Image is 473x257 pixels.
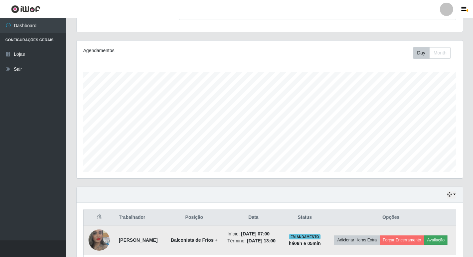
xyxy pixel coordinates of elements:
strong: Balconista de Frios + [171,237,217,243]
button: Adicionar Horas Extra [334,235,380,245]
div: Agendamentos [83,47,233,54]
button: Month [429,47,451,59]
button: Avaliação [424,235,447,245]
button: Forçar Encerramento [380,235,424,245]
div: First group [413,47,451,59]
span: EM ANDAMENTO [289,234,321,239]
th: Status [283,210,326,225]
th: Posição [165,210,223,225]
li: Término: [227,237,279,244]
button: Day [413,47,430,59]
th: Data [223,210,283,225]
li: Início: [227,230,279,237]
th: Opções [326,210,456,225]
time: [DATE] 07:00 [241,231,269,236]
strong: [PERSON_NAME] [119,237,157,243]
th: Trabalhador [115,210,165,225]
time: [DATE] 13:00 [247,238,275,243]
strong: há 06 h e 05 min [289,241,321,246]
div: Toolbar with button groups [413,47,456,59]
img: CoreUI Logo [11,5,40,13]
